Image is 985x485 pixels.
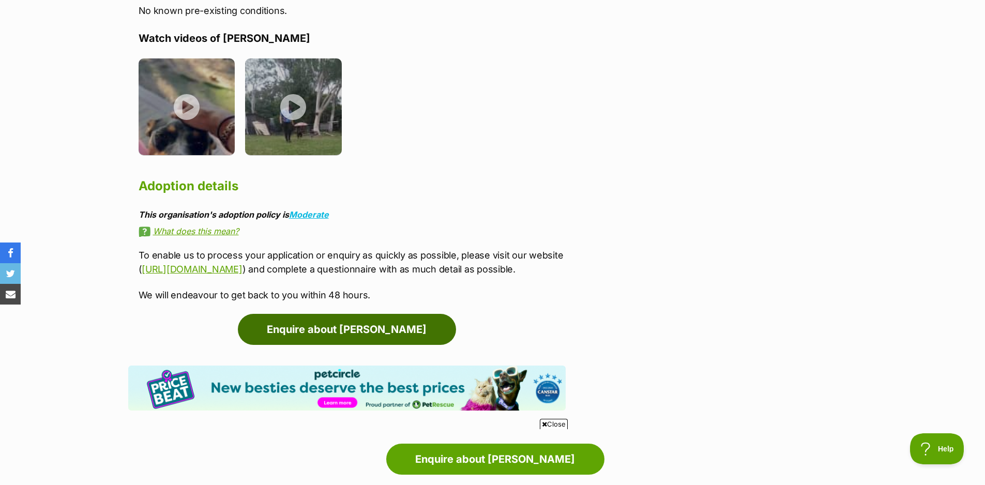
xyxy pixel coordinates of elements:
[139,210,566,219] div: This organisation's adoption policy is
[238,314,456,345] a: Enquire about [PERSON_NAME]
[128,366,566,411] img: Pet Circle promo banner
[305,433,681,480] iframe: Advertisement
[139,175,566,198] h2: Adoption details
[139,288,566,302] p: We will endeavour to get back to you within 48 hours.
[139,248,566,276] p: To enable us to process your application or enquiry as quickly as possible, please visit our webs...
[142,264,242,275] a: [URL][DOMAIN_NAME]
[910,433,964,464] iframe: Help Scout Beacon - Open
[289,209,329,220] a: Moderate
[139,4,566,18] p: No known pre-existing conditions.
[245,58,342,155] img: fchlxgoovsgllpgywxqy.jpg
[139,32,566,45] h4: Watch videos of [PERSON_NAME]
[540,419,568,429] span: Close
[139,58,235,155] img: v3avtqa8liayoin7xn9j.jpg
[139,226,566,236] a: What does this mean?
